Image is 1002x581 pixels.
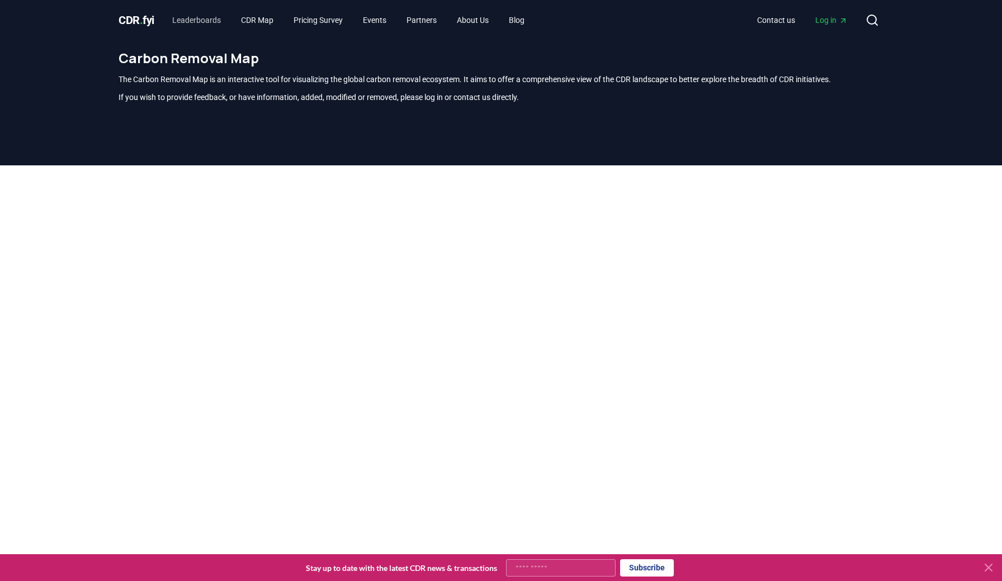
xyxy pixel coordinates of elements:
a: Log in [806,10,857,30]
nav: Main [748,10,857,30]
a: Contact us [748,10,804,30]
a: CDR Map [232,10,282,30]
h1: Carbon Removal Map [119,49,883,67]
a: Blog [500,10,533,30]
span: . [140,13,143,27]
a: Pricing Survey [285,10,352,30]
span: CDR fyi [119,13,154,27]
a: Leaderboards [163,10,230,30]
span: Log in [815,15,848,26]
a: About Us [448,10,498,30]
nav: Main [163,10,533,30]
p: If you wish to provide feedback, or have information, added, modified or removed, please log in o... [119,92,883,103]
p: The Carbon Removal Map is an interactive tool for visualizing the global carbon removal ecosystem... [119,74,883,85]
a: Partners [398,10,446,30]
a: CDR.fyi [119,12,154,28]
a: Events [354,10,395,30]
